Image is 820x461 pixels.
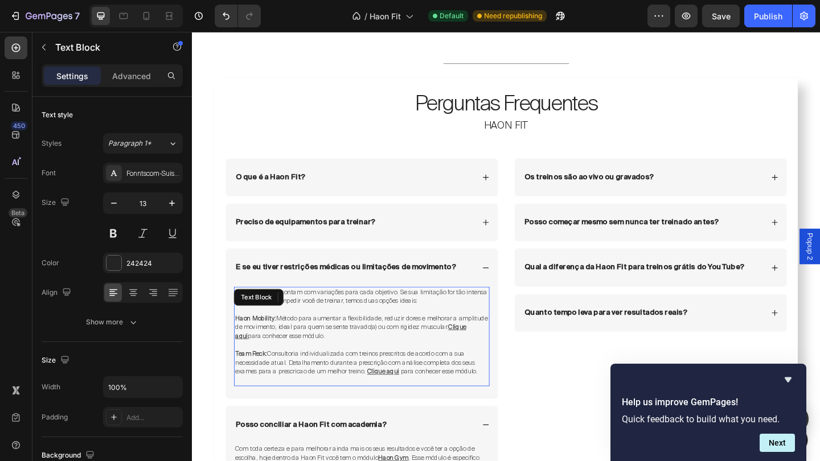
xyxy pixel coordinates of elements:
button: Show more [42,312,183,332]
div: Styles [42,138,61,149]
button: Publish [744,5,792,27]
span: Consultoria individualizada com treinos prescritos de acordo com a sua necessidade atual. Detalha... [47,345,307,374]
div: Undo/Redo [215,5,261,27]
button: Hide survey [781,373,795,386]
p: Text Block [55,40,152,54]
button: Save [702,5,740,27]
span: / [364,10,367,22]
p: Quick feedback to build what you need. [622,414,795,425]
div: Text style [42,110,73,120]
p: HAON FIT [37,95,646,109]
span: Save [712,11,731,21]
button: Paragraph 1* [103,133,183,154]
div: Add... [126,413,180,423]
strong: Preciso de equipamentos para treinar? [47,203,199,211]
div: Fonntscom-SuisseIntl-Light [126,168,180,179]
h2: Help us improve GemPages! [622,396,795,409]
a: Clique aqui [190,364,225,374]
span: Método para aumentar a flexibilidade, reduzir dores e melhorar a amplitude de movimento, ideal pa... [47,307,321,326]
span: para conhecer esse módulo. [225,365,310,374]
a: Clique aqui [47,316,298,335]
span: Popup 2 [666,219,678,248]
span: Paragraph 1* [108,138,151,149]
strong: O que é a Haon Fit? [47,154,123,162]
button: 7 [5,5,85,27]
div: 450 [11,121,27,130]
div: Publish [754,10,782,22]
div: Size [42,353,72,368]
u: Clique aqui [190,365,225,374]
div: Color [42,258,59,268]
div: Padding [42,412,68,422]
span: Perguntas Frequentes [242,63,441,92]
div: 242424 [126,258,180,269]
div: Text Block [51,283,89,294]
p: Settings [56,70,88,82]
u: Clique aqui [47,316,298,335]
strong: Haon Mobility: [47,307,91,316]
input: Auto [104,377,182,397]
strong: Qual a diferença da Haon Fit para treinos grátis do YouTube? [362,252,601,260]
strong: Os treinos são ao vivo ou gravados? [362,154,502,162]
span: Default [440,11,464,21]
div: Width [42,382,60,392]
div: Beta [9,208,27,217]
span: Haon Fit [370,10,401,22]
button: Next question [760,434,795,452]
div: Align [42,285,73,301]
strong: Posso começar mesmo sem nunca ter treinado antes? [362,203,573,211]
p: 7 [75,9,80,23]
div: Font [42,168,56,178]
iframe: Design area [192,32,820,461]
strong: Quanto tempo leva para ver resultados reais? [362,302,539,310]
strong: E se eu tiver restrições médicas ou limitações de movimento? [47,252,287,260]
span: para conhecer esse módulo. [60,326,144,335]
span: Need republishing [484,11,542,21]
strong: Team Reck: [47,345,81,355]
span: Nossos módulos contam com variações para cada objetivo. Se sua limitação for tão intensa ponto de... [47,278,321,297]
div: Help us improve GemPages! [622,373,795,452]
p: Advanced [112,70,151,82]
div: Show more [86,316,139,328]
div: Size [42,195,72,211]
